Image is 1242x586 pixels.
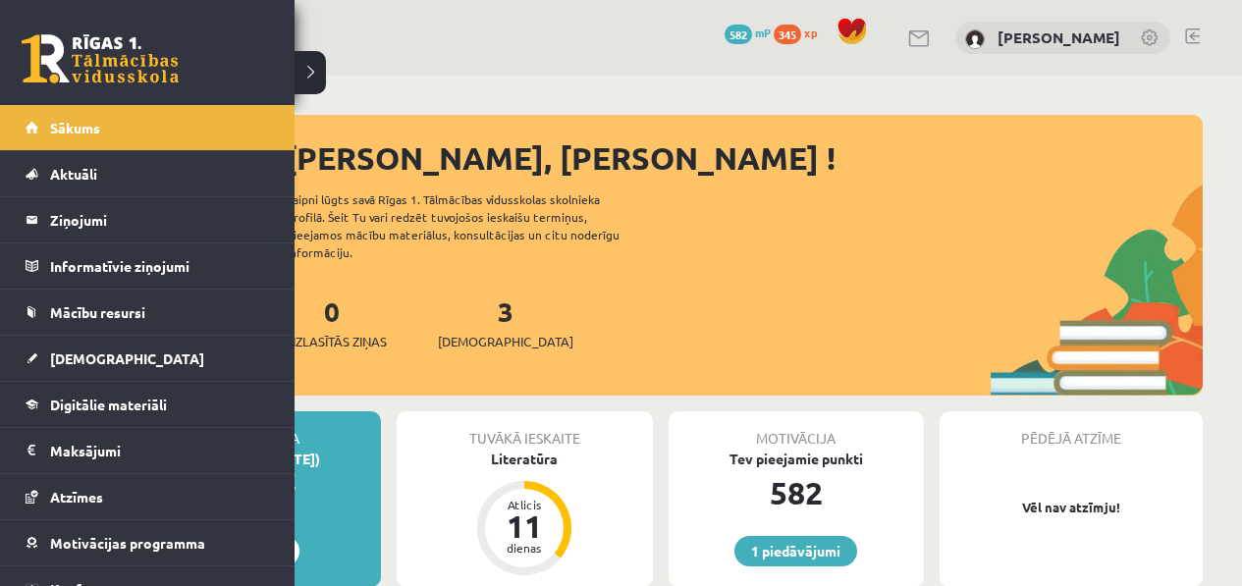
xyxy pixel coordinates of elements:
div: Tev pieejamie punkti [669,449,924,469]
span: 582 [725,25,752,44]
a: Sākums [26,105,270,150]
span: mP [755,25,771,40]
a: 1 piedāvājumi [734,536,857,566]
legend: Ziņojumi [50,197,270,242]
span: xp [804,25,817,40]
span: [DEMOGRAPHIC_DATA] [50,349,204,367]
div: 11 [495,510,554,542]
span: 345 [774,25,801,44]
div: Atlicis [495,499,554,510]
a: Literatūra Atlicis 11 dienas [397,449,652,578]
div: [PERSON_NAME], [PERSON_NAME] ! [285,134,1203,182]
a: Mācību resursi [26,290,270,335]
p: Vēl nav atzīmju! [949,498,1193,517]
a: Informatīvie ziņojumi [26,243,270,289]
div: Pēdējā atzīme [940,411,1203,449]
legend: Informatīvie ziņojumi [50,243,270,289]
div: dienas [495,542,554,554]
a: [DEMOGRAPHIC_DATA] [26,336,270,381]
a: Ziņojumi [26,197,270,242]
span: Atzīmes [50,488,103,506]
a: 0Neizlasītās ziņas [277,293,387,351]
span: Sākums [50,119,100,136]
a: Aktuāli [26,151,270,196]
span: € [283,467,296,496]
img: Jegors Rogoļevs [965,29,985,49]
a: [PERSON_NAME] [998,27,1120,47]
span: Aktuāli [50,165,97,183]
a: 345 xp [774,25,827,40]
a: Digitālie materiāli [26,382,270,427]
div: Laipni lūgts savā Rīgas 1. Tālmācības vidusskolas skolnieka profilā. Šeit Tu vari redzēt tuvojošo... [287,190,654,261]
a: Maksājumi [26,428,270,473]
div: Motivācija [669,411,924,449]
div: Literatūra [397,449,652,469]
a: Rīgas 1. Tālmācības vidusskola [22,34,179,83]
div: 582 [669,469,924,516]
a: Motivācijas programma [26,520,270,565]
a: Atzīmes [26,474,270,519]
legend: Maksājumi [50,428,270,473]
span: Neizlasītās ziņas [277,332,387,351]
a: 3[DEMOGRAPHIC_DATA] [438,293,573,351]
span: [DEMOGRAPHIC_DATA] [438,332,573,351]
span: Mācību resursi [50,303,145,321]
span: Motivācijas programma [50,534,205,552]
span: Digitālie materiāli [50,396,167,413]
div: Tuvākā ieskaite [397,411,652,449]
a: 582 mP [725,25,771,40]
